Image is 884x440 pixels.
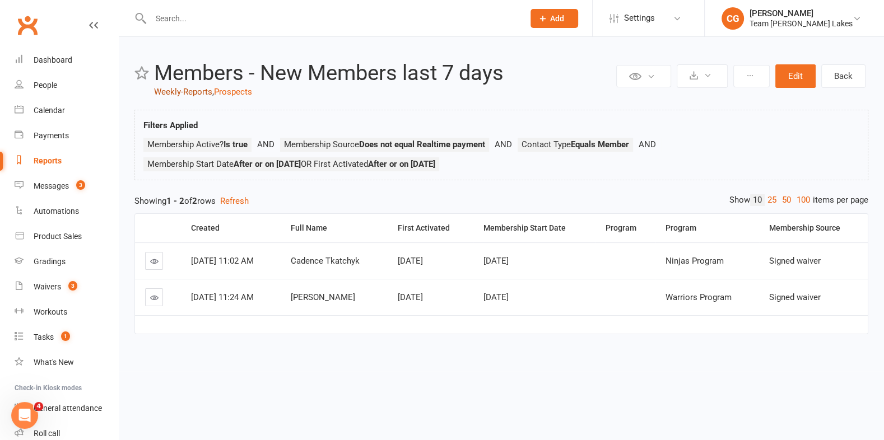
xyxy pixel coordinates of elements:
strong: After or on [DATE] [368,159,435,169]
a: General attendance kiosk mode [15,396,118,421]
span: Warriors Program [666,292,732,302]
a: 100 [794,194,813,206]
div: Waivers [34,282,61,291]
div: Show items per page [729,194,868,206]
div: CG [722,7,744,30]
span: [DATE] [398,256,423,266]
a: Back [821,64,866,88]
a: Payments [15,123,118,148]
a: 50 [779,194,794,206]
div: Dashboard [34,55,72,64]
strong: Does not equal Realtime payment [359,139,485,149]
h2: Members - New Members last 7 days [154,62,613,85]
a: Dashboard [15,48,118,73]
span: Membership Source [284,139,485,149]
span: Signed waiver [769,256,821,266]
div: Program [666,224,750,232]
span: [DATE] [398,292,423,302]
div: People [34,81,57,90]
span: 1 [61,331,70,341]
strong: 2 [192,196,197,206]
div: Full Name [291,224,379,232]
span: 3 [76,180,85,190]
strong: Equals Member [571,139,629,149]
div: [PERSON_NAME] [750,8,853,18]
strong: After or on [DATE] [234,159,301,169]
span: [PERSON_NAME] [291,292,355,302]
input: Search... [147,11,516,26]
a: Weekly-Reports [154,87,212,97]
span: Membership Active? [147,139,248,149]
a: Automations [15,199,118,224]
a: 25 [765,194,779,206]
a: Messages 3 [15,174,118,199]
a: Workouts [15,299,118,325]
span: OR First Activated [301,159,435,169]
div: Gradings [34,257,66,266]
div: Calendar [34,106,65,115]
a: Calendar [15,98,118,123]
span: Settings [624,6,655,31]
a: 10 [750,194,765,206]
div: Created [191,224,272,232]
div: Membership Start Date [483,224,587,232]
a: Clubworx [13,11,41,39]
span: Ninjas Program [666,256,724,266]
span: [DATE] 11:24 AM [191,292,254,302]
a: People [15,73,118,98]
span: Add [550,14,564,23]
div: Roll call [34,429,60,438]
strong: 1 - 2 [166,196,184,206]
button: Refresh [220,194,249,208]
a: Product Sales [15,224,118,249]
div: First Activated [398,224,464,232]
span: [DATE] [483,256,509,266]
span: 3 [68,281,77,291]
a: Tasks 1 [15,325,118,350]
a: What's New [15,350,118,375]
a: Prospects [214,87,252,97]
strong: Is true [224,139,248,149]
span: [DATE] [483,292,509,302]
div: Program [606,224,646,232]
div: Reports [34,156,62,165]
div: Payments [34,131,69,140]
span: , [212,87,214,97]
span: Contact Type [522,139,629,149]
span: Cadence Tkatchyk [291,256,360,266]
div: General attendance [34,404,102,413]
span: Membership Start Date [147,159,301,169]
a: Gradings [15,249,118,274]
div: Showing of rows [134,194,868,208]
span: Signed waiver [769,292,821,302]
div: Membership Source [769,224,859,232]
button: Edit [775,64,816,88]
iframe: Intercom live chat [11,402,38,429]
div: Automations [34,207,79,216]
span: [DATE] 11:02 AM [191,256,254,266]
span: 4 [34,402,43,411]
div: Team [PERSON_NAME] Lakes [750,18,853,29]
button: Add [531,9,578,28]
div: Workouts [34,307,67,316]
div: Messages [34,181,69,190]
a: Waivers 3 [15,274,118,299]
div: What's New [34,358,74,367]
strong: Filters Applied [143,120,198,130]
a: Reports [15,148,118,174]
div: Tasks [34,333,54,341]
div: Product Sales [34,232,82,241]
